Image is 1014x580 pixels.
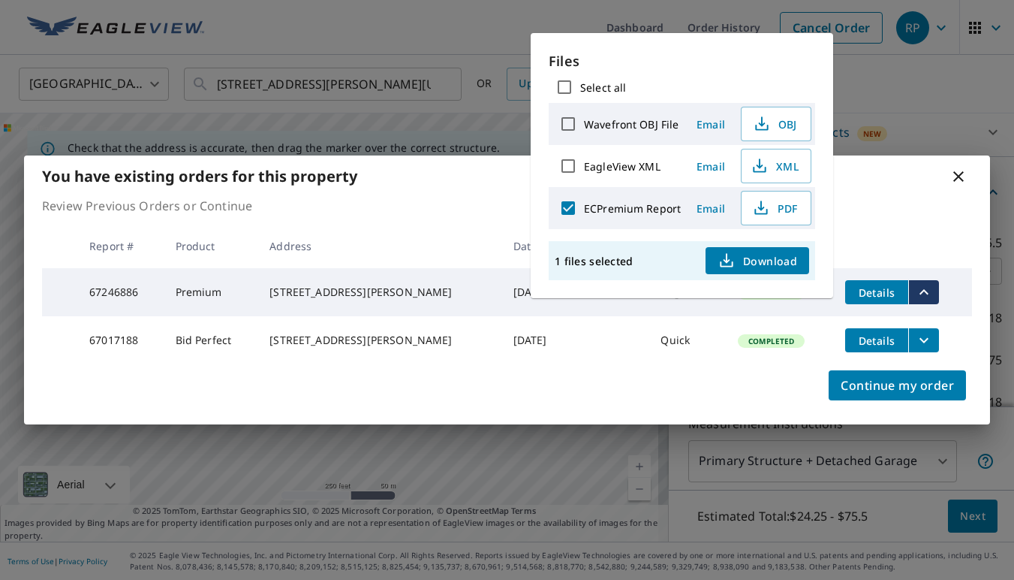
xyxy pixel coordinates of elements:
button: PDF [741,191,811,225]
label: ECPremium Report [584,201,681,216]
button: Continue my order [829,370,966,400]
span: Completed [739,336,803,346]
button: XML [741,149,811,183]
button: filesDropdownBtn-67246886 [908,280,939,304]
button: Email [687,155,735,178]
button: Download [706,247,809,274]
td: 67017188 [77,316,163,364]
td: 67246886 [77,268,163,316]
label: EagleView XML [584,159,660,174]
span: Email [693,159,729,174]
div: [STREET_ADDRESS][PERSON_NAME] [269,285,489,300]
td: [DATE] [501,316,570,364]
button: Email [687,113,735,136]
th: Report # [77,224,163,268]
span: Email [693,117,729,131]
td: Premium [164,268,258,316]
b: You have existing orders for this property [42,166,357,186]
td: [DATE] [501,268,570,316]
span: Email [693,201,729,216]
span: PDF [751,199,799,217]
span: OBJ [751,115,799,133]
span: Download [718,252,797,270]
span: Continue my order [841,375,954,396]
span: Details [854,334,899,348]
button: detailsBtn-67017188 [845,328,908,352]
p: 1 files selected [555,254,633,268]
button: Email [687,197,735,220]
button: OBJ [741,107,811,141]
div: [STREET_ADDRESS][PERSON_NAME] [269,333,489,348]
td: Quick [648,316,726,364]
td: Bid Perfect [164,316,258,364]
label: Wavefront OBJ File [584,117,679,131]
th: Date [501,224,570,268]
span: Details [854,285,899,300]
p: Files [549,51,815,71]
th: Product [164,224,258,268]
p: Review Previous Orders or Continue [42,197,972,215]
label: Select all [580,80,626,95]
span: XML [751,157,799,175]
button: filesDropdownBtn-67017188 [908,328,939,352]
th: Address [257,224,501,268]
button: detailsBtn-67246886 [845,280,908,304]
